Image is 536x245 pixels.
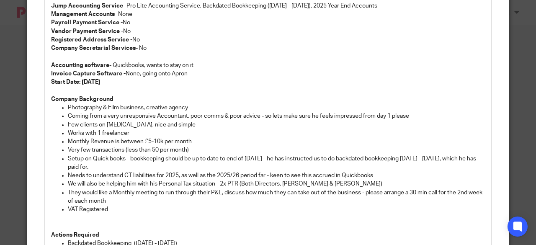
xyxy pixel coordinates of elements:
[51,45,136,51] strong: Company Secretarial Services
[68,205,485,214] p: VAT Registered
[68,137,485,146] p: Monthly Revenue is between £5-10k per month
[51,79,100,85] strong: Start Date: [DATE]
[51,44,485,61] p: - No
[51,61,485,78] p: - Quickbooks, wants to stay on it None, going onto Apron
[51,20,123,26] strong: Payroll Payment Service -
[51,62,109,68] strong: Accounting software
[68,171,485,180] p: Needs to understand CT liabilities for 2025, as well as the 2025/26 period far - keen to see this...
[68,146,485,154] p: Very few transactions (less than 50 per month)
[51,37,132,43] strong: Registered Address Service -
[51,96,113,102] strong: Company Background
[51,11,118,17] strong: Management Accounts -
[68,103,485,112] p: Photography & Film business, creative agency
[51,232,99,238] strong: Actions Required
[51,28,123,34] strong: Vendor Payment Service -
[68,155,485,172] p: Setup on Quick books - bookkeeping should be up to date to end of [DATE] - he has instructed us t...
[68,112,485,120] p: Coming from a very unresponsive Accountant, poor comms & poor advice - so lets make sure he feels...
[51,3,123,9] strong: Jump Accounting Service
[51,2,485,36] p: - Pro Lite Accounting Service, Backdated Bookkeeping ([DATE] - [DATE]), 2025 Year End Accounts No...
[68,188,485,206] p: They would like a Monthly meeting to run through their P&L, discuss how much they can take out of...
[68,129,485,137] p: Works with 1 freelancer
[51,36,485,44] p: No
[68,121,485,129] p: Few clients on [MEDICAL_DATA], nice and simple
[68,180,485,188] p: We will also be helping him with his Personal Tax situation - 2x PTR (Both Directors, [PERSON_NAM...
[51,71,126,77] strong: Invoice Capture Software -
